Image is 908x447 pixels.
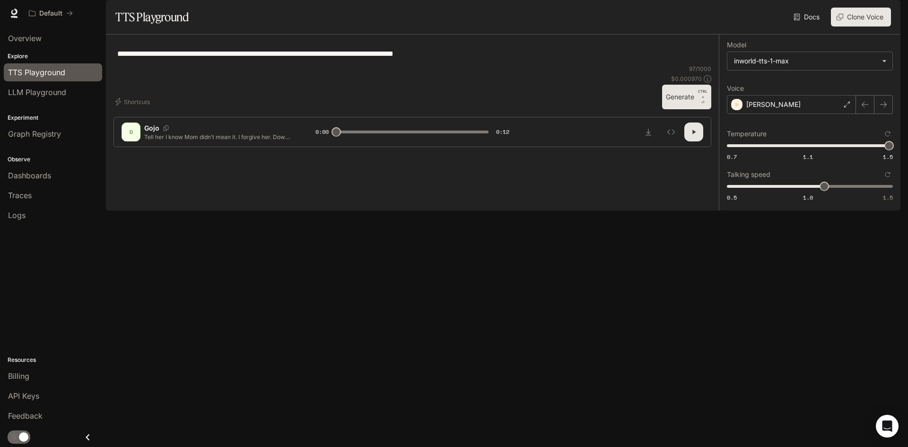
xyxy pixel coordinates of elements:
span: 1.1 [803,153,813,161]
p: ⏎ [698,88,707,105]
button: Clone Voice [831,8,891,26]
h1: TTS Playground [115,8,189,26]
div: Open Intercom Messenger [876,415,899,438]
span: 0.5 [727,193,737,202]
button: All workspaces [25,4,77,23]
span: 1.5 [883,193,893,202]
button: Inspect [662,123,681,141]
div: inworld-tts-1-max [727,52,892,70]
p: Talking speed [727,171,770,178]
a: Docs [792,8,823,26]
span: 1.5 [883,153,893,161]
p: Gojo [144,123,159,133]
div: inworld-tts-1-max [734,56,877,66]
p: CTRL + [698,88,707,100]
span: 0.7 [727,153,737,161]
p: Tell her I know Mom didn’t mean it. I forgive her. Down here I’ve been crowned ruler of the sewer... [144,133,293,141]
p: $ 0.000970 [671,75,702,83]
p: Default [39,9,62,18]
button: Shortcuts [113,94,154,109]
p: [PERSON_NAME] [746,100,801,109]
button: Download audio [639,123,658,141]
p: Voice [727,85,744,92]
button: Copy Voice ID [159,125,173,131]
button: GenerateCTRL +⏎ [662,85,711,109]
button: Reset to default [882,129,893,139]
span: 0:12 [496,127,509,137]
button: Reset to default [882,169,893,180]
p: Temperature [727,131,767,137]
span: 1.0 [803,193,813,202]
div: D [123,124,139,140]
p: 97 / 1000 [689,65,711,73]
p: Model [727,42,746,48]
span: 0:00 [315,127,329,137]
